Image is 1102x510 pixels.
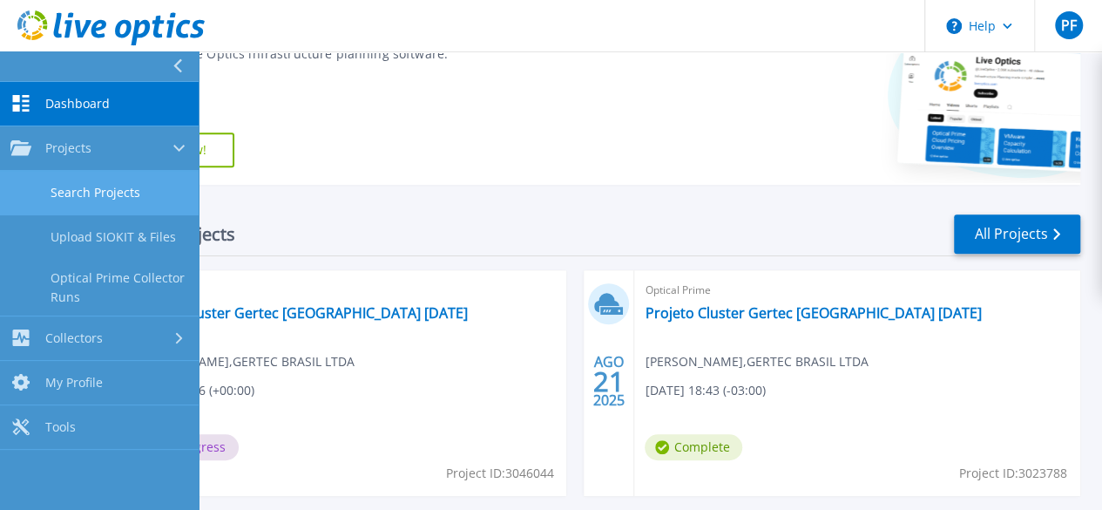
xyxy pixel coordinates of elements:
[45,140,91,156] span: Projects
[132,304,468,322] a: Projeto Cluster Gertec [GEOGRAPHIC_DATA] [DATE]
[45,419,76,435] span: Tools
[592,350,625,413] div: AGO 2025
[132,281,557,300] span: Optical Prime
[645,281,1070,300] span: Optical Prime
[45,375,103,391] span: My Profile
[593,374,625,389] span: 21
[1060,18,1076,32] span: PF
[645,381,765,400] span: [DATE] 18:43 (-03:00)
[645,352,868,371] span: [PERSON_NAME] , GERTEC BRASIL LTDA
[954,214,1080,254] a: All Projects
[645,304,981,322] a: Projeto Cluster Gertec [GEOGRAPHIC_DATA] [DATE]
[45,330,103,346] span: Collectors
[445,464,553,483] span: Project ID: 3046044
[959,464,1067,483] span: Project ID: 3023788
[45,96,110,112] span: Dashboard
[132,352,355,371] span: [PERSON_NAME] , GERTEC BRASIL LTDA
[645,434,742,460] span: Complete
